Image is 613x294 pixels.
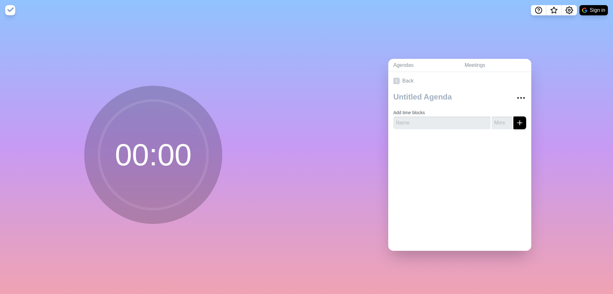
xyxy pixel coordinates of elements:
[531,5,546,15] button: Help
[579,5,608,15] button: Sign in
[492,116,512,129] input: Mins
[393,110,425,115] label: Add time blocks
[5,5,15,15] img: timeblocks logo
[562,5,577,15] button: Settings
[582,8,587,13] img: google logo
[459,59,531,72] a: Meetings
[546,5,562,15] button: What’s new
[515,91,527,104] button: More
[388,59,459,72] a: Agendas
[393,116,490,129] input: Name
[388,72,531,90] a: Back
